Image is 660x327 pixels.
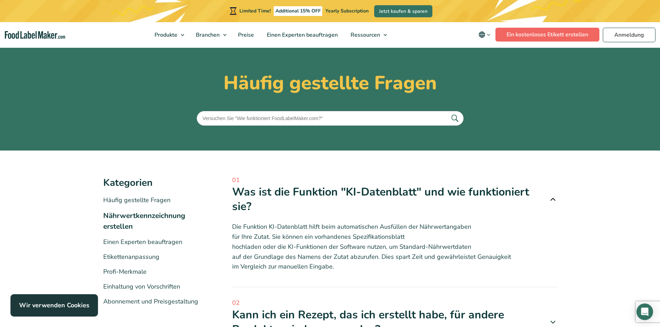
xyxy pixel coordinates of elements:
[232,22,259,48] a: Preise
[148,22,188,48] a: Produkte
[495,28,599,42] a: Ein kostenloses Etikett erstellen
[349,31,381,39] span: Ressourcen
[190,22,230,48] a: Branchen
[19,301,89,309] strong: Wir verwenden Cookies
[103,297,198,306] a: Abonnement und Preisgestaltung
[274,6,323,16] span: Additional 15% OFF
[232,185,557,214] div: Was ist die Funktion "KI-Datenblatt" und wie funktioniert sie?
[152,31,178,39] span: Produkte
[103,196,170,204] a: Häufig gestellte Fragen
[103,267,147,276] a: Profi-Merkmale
[265,31,338,39] span: Einen Experten beauftragen
[197,111,464,126] input: Versuchen Sie "Wie funktioniert FoodLabelMaker.com?"
[194,31,220,39] span: Branchen
[636,303,653,320] div: Open Intercom Messenger
[325,8,369,14] span: Yearly Subscription
[103,175,212,190] h3: Kategorien
[232,175,557,185] span: 01
[239,8,271,14] span: Limited Time!
[103,210,212,232] li: Nährwertkennzeichnung erstellen
[261,22,343,48] a: Einen Experten beauftragen
[232,175,557,214] a: 01 Was ist die Funktion "KI-Datenblatt" und wie funktioniert sie?
[232,298,557,308] span: 02
[103,282,180,291] a: Einhaltung von Vorschriften
[344,22,390,48] a: Ressourcen
[103,253,159,261] a: Etikettenanpassung
[374,5,432,17] a: Jetzt kaufen & sparen
[603,28,655,42] a: Anmeldung
[236,31,255,39] span: Preise
[232,222,557,272] p: Die Funktion KI-Datenblatt hilft beim automatischen Ausfüllen der Nährwertangaben für Ihre Zutat....
[103,72,557,94] h1: Häufig gestellte Fragen
[103,238,182,246] a: Einen Experten beauftragen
